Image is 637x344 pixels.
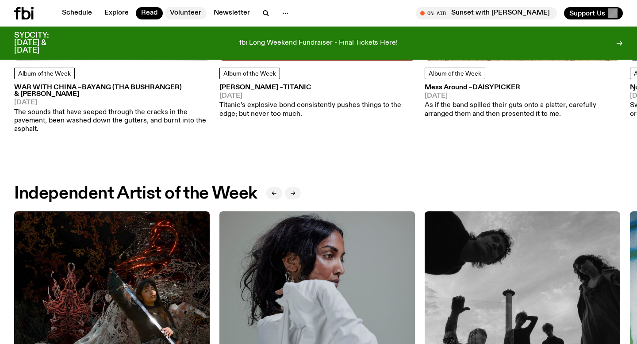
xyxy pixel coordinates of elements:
[57,7,97,19] a: Schedule
[219,101,415,118] p: Titanic’s explosive bond consistently pushes things to the edge; but never too much.
[208,7,255,19] a: Newsletter
[239,39,398,47] p: fbi Long Weekend Fundraiser - Final Tickets Here!
[416,7,557,19] button: On AirSunset with [PERSON_NAME]
[564,7,623,19] button: Support Us
[14,84,210,134] a: WAR WITH CHINA –BAYANG (tha Bushranger) & [PERSON_NAME][DATE]The sounds that have seeped through ...
[14,186,257,202] h2: Independent Artist of the Week
[14,108,210,134] p: The sounds that have seeped through the cracks in the pavement, been washed down the gutters, and...
[425,101,620,118] p: As if the band spilled their guts onto a platter, carefully arranged them and then presented it t...
[425,93,620,99] span: [DATE]
[425,84,620,118] a: Mess Around –Daisypicker[DATE]As if the band spilled their guts onto a platter, carefully arrange...
[14,99,210,106] span: [DATE]
[219,68,280,79] a: Album of the Week
[472,84,520,91] span: Daisypicker
[283,84,311,91] span: Titanic
[219,84,415,91] h3: [PERSON_NAME] –
[18,71,71,77] span: Album of the Week
[14,32,71,54] h3: SYDCITY: [DATE] & [DATE]
[219,84,415,118] a: [PERSON_NAME] –Titanic[DATE]Titanic’s explosive bond consistently pushes things to the edge; but ...
[425,84,620,91] h3: Mess Around –
[425,68,485,79] a: Album of the Week
[14,84,182,98] span: BAYANG (tha Bushranger) & [PERSON_NAME]
[136,7,163,19] a: Read
[165,7,207,19] a: Volunteer
[223,71,276,77] span: Album of the Week
[14,84,210,98] h3: WAR WITH CHINA –
[219,93,415,99] span: [DATE]
[14,68,75,79] a: Album of the Week
[429,71,481,77] span: Album of the Week
[99,7,134,19] a: Explore
[569,9,605,17] span: Support Us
